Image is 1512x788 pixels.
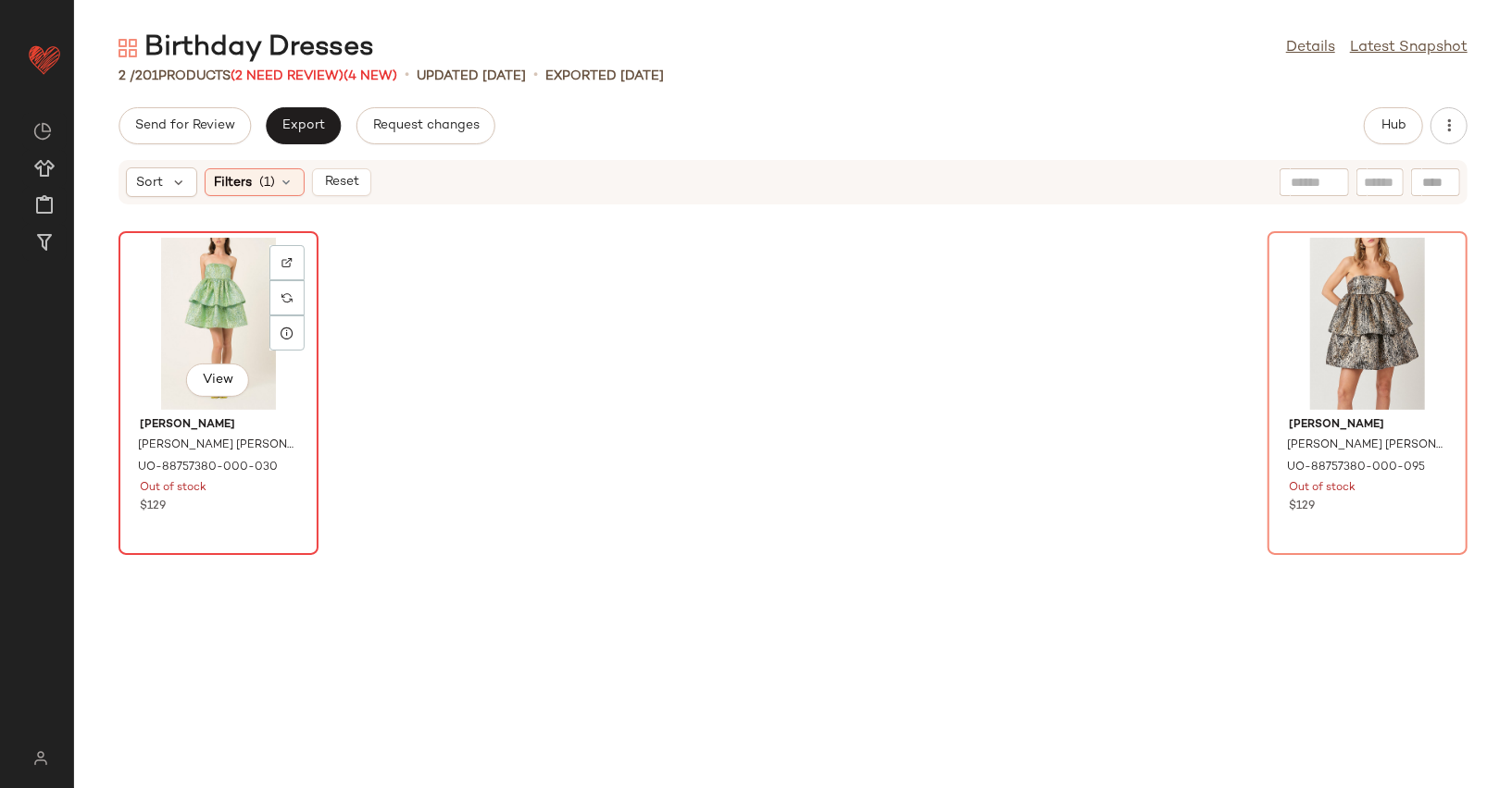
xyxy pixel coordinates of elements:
img: svg%3e [33,122,52,141]
a: Details [1286,37,1335,59]
span: Request changes [372,118,480,133]
p: Exported [DATE] [545,67,664,86]
img: 88757380_030_m [125,238,312,410]
span: [PERSON_NAME] [PERSON_NAME] Strapless Ruffle Mini Dress in Gold/Black at Urban Outfitters [1287,437,1444,454]
span: $129 [140,499,166,515]
span: • [533,65,538,87]
button: Hub [1364,107,1423,144]
span: [PERSON_NAME] [PERSON_NAME] Strapless Ruffle Mini Dress in Green at Urban Outfitters [138,437,295,454]
span: 201 [135,69,158,83]
span: 2 / [119,69,135,83]
span: Send for Review [134,118,235,133]
span: Filters [215,173,253,192]
button: View [186,363,249,397]
span: UO-88757380-000-095 [1287,460,1425,476]
button: Reset [312,168,371,196]
span: • [405,65,409,87]
span: (1) [260,173,276,192]
span: Out of stock [140,480,206,497]
span: Hub [1381,118,1406,133]
span: (2 Need Review) [231,69,344,83]
button: Send for Review [119,107,251,144]
img: svg%3e [119,39,137,57]
button: Request changes [356,107,495,144]
img: heart_red.DM2ytmEG.svg [26,41,63,78]
img: svg%3e [22,751,58,766]
span: [PERSON_NAME] [1289,417,1446,434]
div: Birthday Dresses [119,30,374,67]
img: svg%3e [281,292,293,303]
span: $129 [1289,499,1315,515]
p: updated [DATE] [417,67,526,86]
img: svg%3e [281,257,293,268]
span: View [202,373,233,388]
span: Sort [136,173,163,192]
span: Out of stock [1289,480,1356,497]
span: (4 New) [344,69,397,83]
img: 88757380_095_m [1274,238,1461,410]
a: Latest Snapshot [1350,37,1468,59]
span: [PERSON_NAME] [140,417,297,434]
span: UO-88757380-000-030 [138,460,278,476]
div: Products [119,67,397,86]
span: Reset [323,175,358,190]
span: Export [281,118,325,133]
button: Export [266,107,341,144]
